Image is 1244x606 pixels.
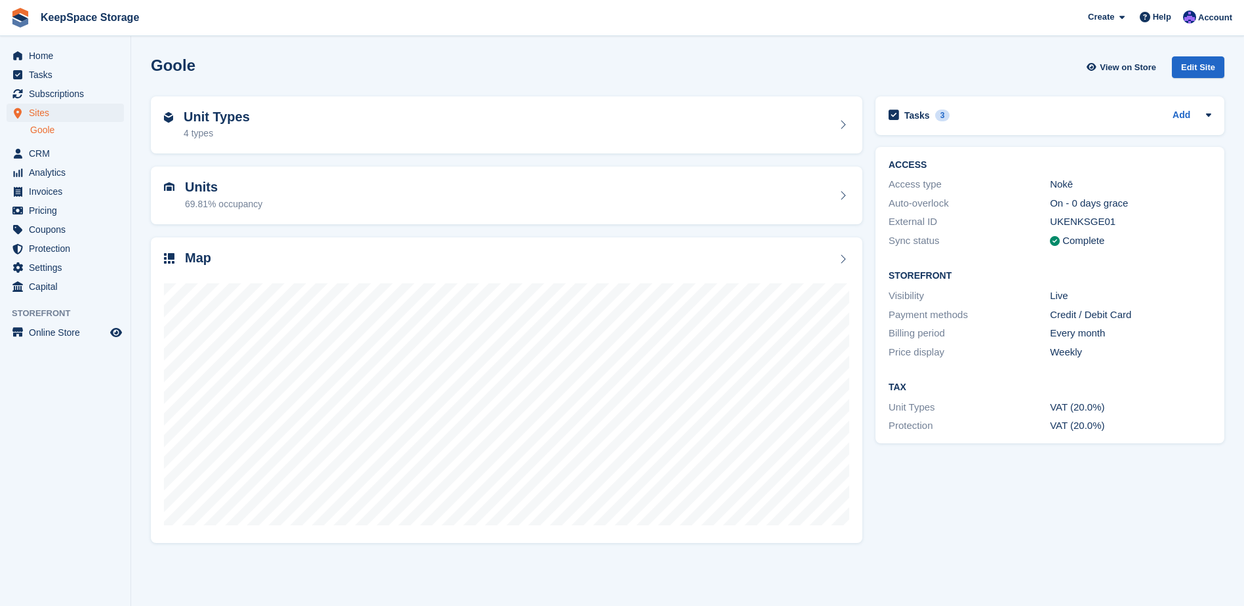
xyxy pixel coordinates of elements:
div: VAT (20.0%) [1050,418,1211,434]
a: menu [7,182,124,201]
a: menu [7,104,124,122]
div: On - 0 days grace [1050,196,1211,211]
a: menu [7,258,124,277]
span: CRM [29,144,108,163]
div: UKENKSGE01 [1050,214,1211,230]
a: Add [1173,108,1190,123]
a: menu [7,144,124,163]
div: Edit Site [1172,56,1224,78]
div: Every month [1050,326,1211,341]
img: map-icn-33ee37083ee616e46c38cad1a60f524a97daa1e2b2c8c0bc3eb3415660979fc1.svg [164,253,174,264]
div: Credit / Debit Card [1050,308,1211,323]
a: View on Store [1085,56,1161,78]
a: menu [7,163,124,182]
div: Price display [889,345,1050,360]
div: Billing period [889,326,1050,341]
h2: ACCESS [889,160,1211,171]
a: menu [7,66,124,84]
h2: Unit Types [184,110,250,125]
img: stora-icon-8386f47178a22dfd0bd8f6a31ec36ba5ce8667c1dd55bd0f319d3a0aa187defe.svg [10,8,30,28]
div: Live [1050,289,1211,304]
span: Online Store [29,323,108,342]
div: Auto-overlock [889,196,1050,211]
div: Sync status [889,233,1050,249]
a: menu [7,323,124,342]
div: Complete [1062,233,1104,249]
div: Unit Types [889,400,1050,415]
span: Invoices [29,182,108,201]
div: Protection [889,418,1050,434]
span: Protection [29,239,108,258]
div: Payment methods [889,308,1050,323]
span: Storefront [12,307,130,320]
h2: Units [185,180,262,195]
span: Subscriptions [29,85,108,103]
span: Analytics [29,163,108,182]
div: 69.81% occupancy [185,197,262,211]
a: menu [7,201,124,220]
h2: Goole [151,56,195,74]
a: menu [7,277,124,296]
div: 4 types [184,127,250,140]
span: View on Store [1100,61,1156,74]
a: KeepSpace Storage [35,7,144,28]
h2: Map [185,251,211,266]
img: unit-icn-7be61d7bf1b0ce9d3e12c5938cc71ed9869f7b940bace4675aadf7bd6d80202e.svg [164,182,174,192]
span: Pricing [29,201,108,220]
span: Capital [29,277,108,296]
div: VAT (20.0%) [1050,400,1211,415]
span: Settings [29,258,108,277]
span: Coupons [29,220,108,239]
a: menu [7,47,124,65]
div: 3 [935,110,950,121]
a: menu [7,85,124,103]
span: Create [1088,10,1114,24]
a: Preview store [108,325,124,340]
a: Units 69.81% occupancy [151,167,862,224]
a: menu [7,239,124,258]
a: Map [151,237,862,544]
div: Visibility [889,289,1050,304]
h2: Tax [889,382,1211,393]
div: Weekly [1050,345,1211,360]
span: Home [29,47,108,65]
a: Unit Types 4 types [151,96,862,154]
div: Access type [889,177,1050,192]
a: Edit Site [1172,56,1224,83]
img: unit-type-icn-2b2737a686de81e16bb02015468b77c625bbabd49415b5ef34ead5e3b44a266d.svg [164,112,173,123]
span: Tasks [29,66,108,84]
span: Account [1198,11,1232,24]
div: External ID [889,214,1050,230]
h2: Tasks [904,110,930,121]
span: Sites [29,104,108,122]
a: menu [7,220,124,239]
div: Nokē [1050,177,1211,192]
a: Goole [30,124,124,136]
span: Help [1153,10,1171,24]
h2: Storefront [889,271,1211,281]
img: Chloe Clark [1183,10,1196,24]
